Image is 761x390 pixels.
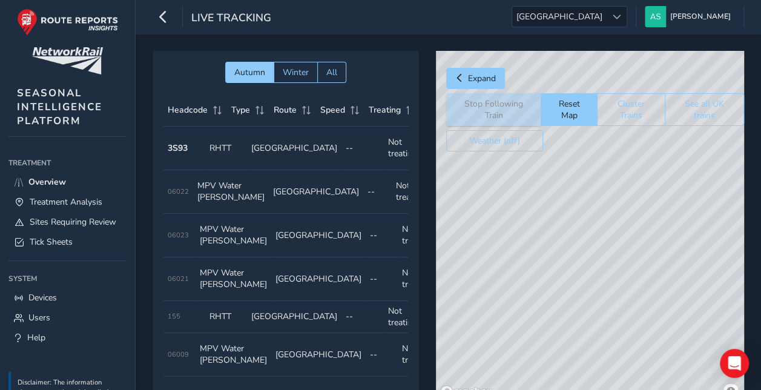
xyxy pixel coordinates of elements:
[363,170,392,214] td: --
[446,68,505,89] button: Expand
[30,236,73,248] span: Tick Sheets
[320,104,345,116] span: Speed
[269,170,363,214] td: [GEOGRAPHIC_DATA]
[384,301,426,333] td: Not treating
[205,127,247,170] td: RHTT
[597,93,665,126] button: Cluster Trains
[168,187,189,196] span: 06022
[28,292,57,303] span: Devices
[247,127,341,170] td: [GEOGRAPHIC_DATA]
[8,192,127,212] a: Treatment Analysis
[326,67,337,78] span: All
[283,67,309,78] span: Winter
[17,86,102,128] span: SEASONAL INTELLIGENCE PLATFORM
[196,257,271,301] td: MPV Water [PERSON_NAME]
[512,7,607,27] span: [GEOGRAPHIC_DATA]
[271,257,366,301] td: [GEOGRAPHIC_DATA]
[274,104,297,116] span: Route
[168,142,188,154] strong: 3S93
[392,170,429,214] td: Not treating
[720,349,749,378] div: Open Intercom Messenger
[8,154,127,172] div: Treatment
[398,257,435,301] td: Not treating
[30,196,102,208] span: Treatment Analysis
[225,62,274,83] button: Autumn
[366,257,398,301] td: --
[366,214,398,257] td: --
[27,332,45,343] span: Help
[231,104,250,116] span: Type
[645,6,666,27] img: diamond-layout
[645,6,735,27] button: [PERSON_NAME]
[17,8,118,36] img: rr logo
[168,231,189,240] span: 06023
[541,93,597,126] button: Reset Map
[28,312,50,323] span: Users
[271,214,366,257] td: [GEOGRAPHIC_DATA]
[196,333,271,377] td: MPV Water [PERSON_NAME]
[384,127,426,170] td: Not treating
[317,62,346,83] button: All
[32,47,103,74] img: customer logo
[196,214,271,257] td: MPV Water [PERSON_NAME]
[366,333,398,377] td: --
[341,127,383,170] td: --
[8,269,127,288] div: System
[271,333,366,377] td: [GEOGRAPHIC_DATA]
[398,333,435,377] td: Not treating
[8,328,127,348] a: Help
[8,288,127,308] a: Devices
[8,212,127,232] a: Sites Requiring Review
[274,62,317,83] button: Winter
[234,67,265,78] span: Autumn
[28,176,66,188] span: Overview
[341,301,383,333] td: --
[446,130,543,151] button: Weather (off)
[8,232,127,252] a: Tick Sheets
[30,216,116,228] span: Sites Requiring Review
[8,172,127,192] a: Overview
[205,301,247,333] td: RHTT
[193,170,269,214] td: MPV Water [PERSON_NAME]
[8,308,127,328] a: Users
[398,214,435,257] td: Not treating
[665,93,744,126] button: See all UK trains
[468,73,496,84] span: Expand
[191,10,271,27] span: Live Tracking
[168,104,208,116] span: Headcode
[670,6,731,27] span: [PERSON_NAME]
[168,274,189,283] span: 06021
[168,312,180,321] span: 155
[369,104,401,116] span: Treating
[247,301,341,333] td: [GEOGRAPHIC_DATA]
[168,350,189,359] span: 06009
